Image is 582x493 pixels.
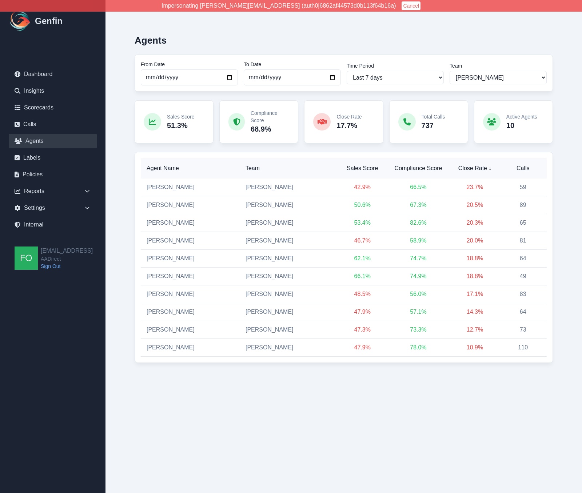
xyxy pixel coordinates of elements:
[410,255,426,261] span: 74.7 %
[9,151,97,165] a: Labels
[246,164,333,173] span: Team
[467,220,483,226] span: 20.3 %
[246,344,294,350] span: [PERSON_NAME]
[467,237,483,244] span: 20.0 %
[246,309,294,315] span: [PERSON_NAME]
[147,220,195,226] a: [PERSON_NAME]
[354,184,370,190] span: 42.9 %
[499,285,547,303] td: 83
[9,9,32,33] img: Logo
[246,291,294,297] span: [PERSON_NAME]
[467,309,483,315] span: 14.3 %
[499,321,547,339] td: 73
[410,309,426,315] span: 57.1 %
[410,273,426,279] span: 74.9 %
[15,246,38,270] img: founders@genfin.ai
[9,167,97,182] a: Policies
[505,164,541,173] span: Calls
[354,237,370,244] span: 46.7 %
[246,255,294,261] span: [PERSON_NAME]
[147,291,195,297] a: [PERSON_NAME]
[135,35,167,46] h2: Agents
[467,291,483,297] span: 17.1 %
[167,120,194,131] p: 51.3%
[499,268,547,285] td: 49
[499,303,547,321] td: 64
[499,339,547,357] td: 110
[147,309,195,315] a: [PERSON_NAME]
[246,326,294,333] span: [PERSON_NAME]
[147,202,195,208] a: [PERSON_NAME]
[410,220,426,226] span: 82.6 %
[506,113,537,120] p: Active Agents
[9,67,97,81] a: Dashboard
[499,179,547,196] td: 59
[410,184,426,190] span: 66.5 %
[9,84,97,98] a: Insights
[450,62,547,69] label: Team
[9,134,97,148] a: Agents
[354,326,370,333] span: 47.3 %
[422,113,445,120] p: Total Calls
[246,220,294,226] span: [PERSON_NAME]
[147,255,195,261] a: [PERSON_NAME]
[147,344,195,350] a: [PERSON_NAME]
[392,164,445,173] span: Compliance Score
[354,220,370,226] span: 53.4 %
[467,255,483,261] span: 18.8 %
[410,291,426,297] span: 56.0 %
[354,309,370,315] span: 47.9 %
[246,273,294,279] span: [PERSON_NAME]
[354,291,370,297] span: 48.5 %
[422,120,445,131] p: 737
[354,344,370,350] span: 47.9 %
[456,164,493,173] span: Close Rate
[147,164,234,173] span: Agent Name
[9,201,97,215] div: Settings
[147,237,195,244] a: [PERSON_NAME]
[410,237,426,244] span: 58.9 %
[41,255,93,262] span: AADirect
[402,1,420,10] button: Cancel
[246,237,294,244] span: [PERSON_NAME]
[506,120,537,131] p: 10
[147,273,195,279] a: [PERSON_NAME]
[467,184,483,190] span: 23.7 %
[246,202,294,208] span: [PERSON_NAME]
[467,202,483,208] span: 20.5 %
[141,61,238,68] label: From Date
[41,262,93,270] a: Sign Out
[336,120,362,131] p: 17.7%
[499,214,547,232] td: 65
[467,273,483,279] span: 18.8 %
[147,184,195,190] a: [PERSON_NAME]
[9,100,97,115] a: Scorecards
[499,232,547,250] td: 81
[41,246,93,255] h2: [EMAIL_ADDRESS]
[410,202,426,208] span: 67.3 %
[467,344,483,350] span: 10.9 %
[9,117,97,132] a: Calls
[354,202,370,208] span: 50.6 %
[344,164,380,173] span: Sales Score
[354,255,370,261] span: 62.1 %
[499,196,547,214] td: 89
[147,326,195,333] a: [PERSON_NAME]
[35,15,63,27] h1: Genfin
[347,62,444,69] label: Time Period
[9,184,97,199] div: Reports
[354,273,370,279] span: 66.1 %
[246,184,294,190] span: [PERSON_NAME]
[167,113,194,120] p: Sales Score
[410,326,426,333] span: 73.3 %
[467,326,483,333] span: 12.7 %
[244,61,341,68] label: To Date
[251,124,290,134] p: 68.9%
[489,164,491,173] span: ↓
[251,109,290,124] p: Compliance Score
[499,250,547,268] td: 64
[336,113,362,120] p: Close Rate
[9,217,97,232] a: Internal
[410,344,426,350] span: 78.0 %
